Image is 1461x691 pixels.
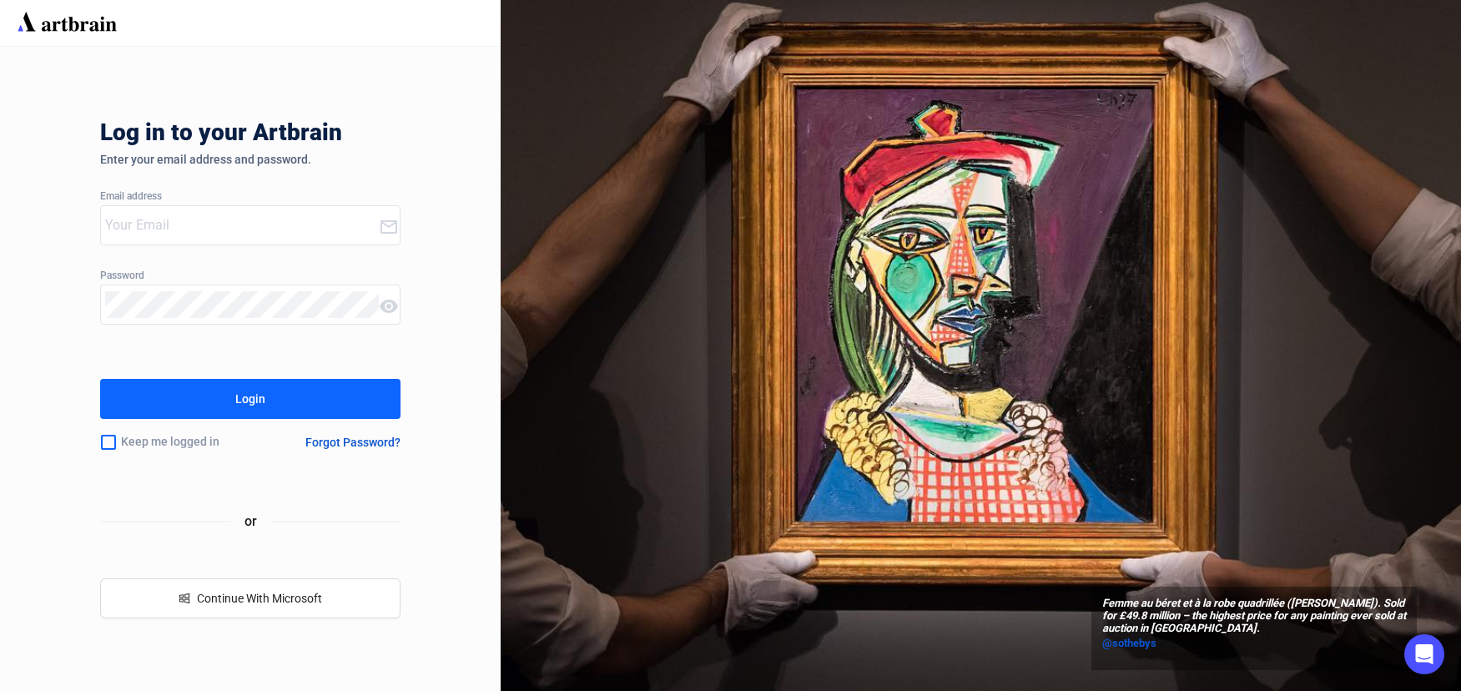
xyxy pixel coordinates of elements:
button: windowsContinue With Microsoft [100,578,401,618]
div: Email address [100,191,401,203]
div: Keep me logged in [100,425,265,460]
div: Forgot Password? [305,436,401,449]
div: Log in to your Artbrain [100,119,601,153]
span: windows [179,593,190,604]
div: Password [100,270,401,282]
span: or [231,511,270,532]
span: @sothebys [1102,637,1156,649]
button: Login [100,379,401,419]
input: Your Email [105,212,379,239]
div: Enter your email address and password. [100,153,401,166]
span: Femme au béret et à la robe quadrillée ([PERSON_NAME]). Sold for £49.8 million – the highest pric... [1102,598,1406,635]
span: Continue With Microsoft [197,592,322,605]
div: Open Intercom Messenger [1404,634,1444,674]
div: Login [235,386,265,412]
a: @sothebys [1102,635,1406,652]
